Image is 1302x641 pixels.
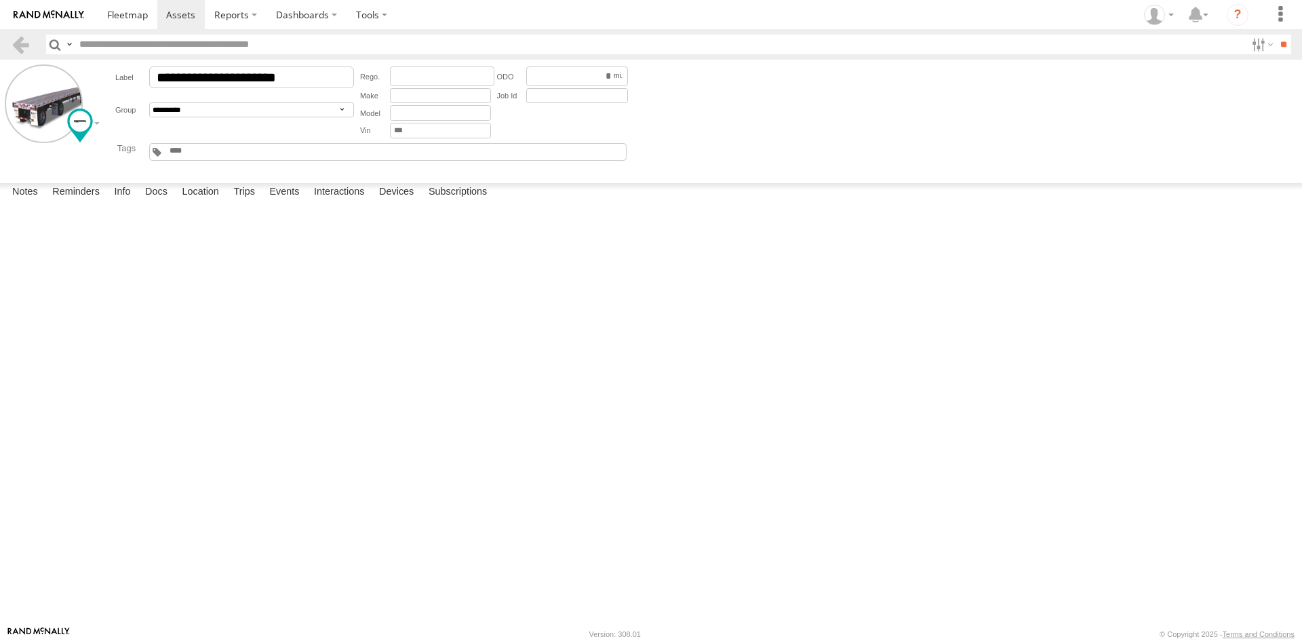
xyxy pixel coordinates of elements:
div: Version: 308.01 [589,630,641,638]
label: Docs [138,183,174,202]
label: Trips [226,183,262,202]
a: Back to previous Page [11,35,31,54]
div: © Copyright 2025 - [1160,630,1295,638]
i: ? [1227,4,1248,26]
label: Subscriptions [422,183,494,202]
label: Reminders [45,183,106,202]
label: Search Query [64,35,75,54]
label: Interactions [307,183,372,202]
img: rand-logo.svg [14,10,84,20]
label: Notes [5,183,45,202]
label: Devices [372,183,420,202]
a: Visit our Website [7,627,70,641]
a: Terms and Conditions [1223,630,1295,638]
div: Stephanie Tidaback [1139,5,1179,25]
label: Events [262,183,306,202]
label: Search Filter Options [1246,35,1276,54]
label: Info [107,183,137,202]
label: Location [175,183,226,202]
div: Change Map Icon [67,109,93,142]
